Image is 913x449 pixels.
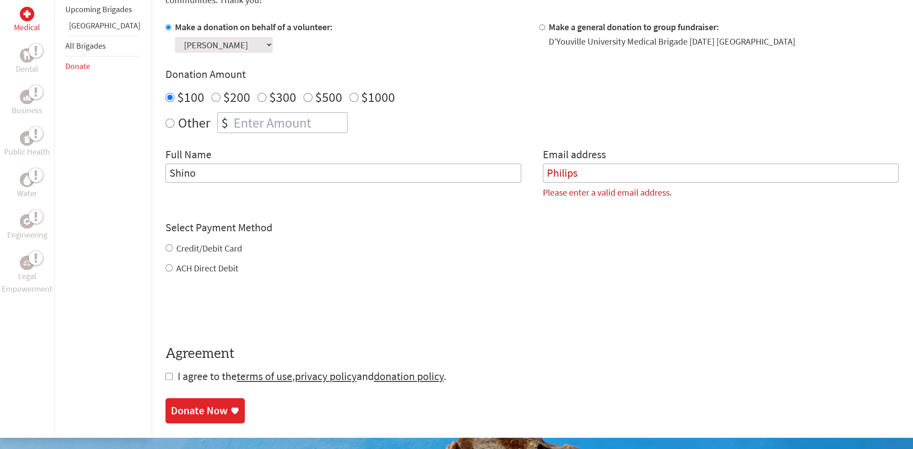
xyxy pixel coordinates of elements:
[20,48,34,63] div: Dental
[165,346,899,362] h4: Agreement
[23,93,31,101] img: Business
[165,398,245,423] a: Donate Now
[23,134,31,143] img: Public Health
[2,270,52,295] p: Legal Empowerment
[12,90,42,117] a: BusinessBusiness
[20,131,34,146] div: Public Health
[549,21,719,32] label: Make a general donation to group fundraiser:
[218,113,232,133] div: $
[69,20,140,31] a: [GEOGRAPHIC_DATA]
[14,21,40,34] p: Medical
[237,369,292,383] a: terms of use
[16,48,38,75] a: DentalDental
[7,229,47,241] p: Engineering
[20,90,34,104] div: Business
[12,104,42,117] p: Business
[361,88,395,105] label: $1000
[175,21,333,32] label: Make a donation on behalf of a volunteer:
[20,256,34,270] div: Legal Empowerment
[23,175,31,185] img: Water
[65,4,132,14] a: Upcoming Brigades
[549,35,795,48] div: D’Youville University Medical Brigade [DATE] [GEOGRAPHIC_DATA]
[374,369,444,383] a: donation policy
[176,262,239,274] label: ACH Direct Debit
[23,51,31,60] img: Dental
[20,214,34,229] div: Engineering
[4,146,50,158] p: Public Health
[17,187,37,200] p: Water
[177,88,204,105] label: $100
[14,7,40,34] a: MedicalMedical
[65,61,90,71] a: Donate
[23,10,31,18] img: Medical
[20,173,34,187] div: Water
[543,164,899,183] input: Your Email
[315,88,342,105] label: $500
[7,214,47,241] a: EngineeringEngineering
[65,36,140,56] li: All Brigades
[23,260,31,266] img: Legal Empowerment
[543,186,672,199] label: Please enter a valid email address.
[2,256,52,295] a: Legal EmpowermentLegal Empowerment
[269,88,296,105] label: $300
[165,147,211,164] label: Full Name
[165,293,303,328] iframe: reCAPTCHA
[223,88,250,105] label: $200
[295,369,357,383] a: privacy policy
[65,19,140,36] li: Belize
[20,7,34,21] div: Medical
[178,112,210,133] label: Other
[178,369,446,383] span: I agree to the , and .
[543,147,606,164] label: Email address
[165,164,521,183] input: Enter Full Name
[171,403,228,418] div: Donate Now
[4,131,50,158] a: Public HealthPublic Health
[176,243,242,254] label: Credit/Debit Card
[23,218,31,225] img: Engineering
[232,113,347,133] input: Enter Amount
[165,67,899,82] h4: Donation Amount
[16,63,38,75] p: Dental
[165,220,899,235] h4: Select Payment Method
[65,56,140,76] li: Donate
[65,41,106,51] a: All Brigades
[17,173,37,200] a: WaterWater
